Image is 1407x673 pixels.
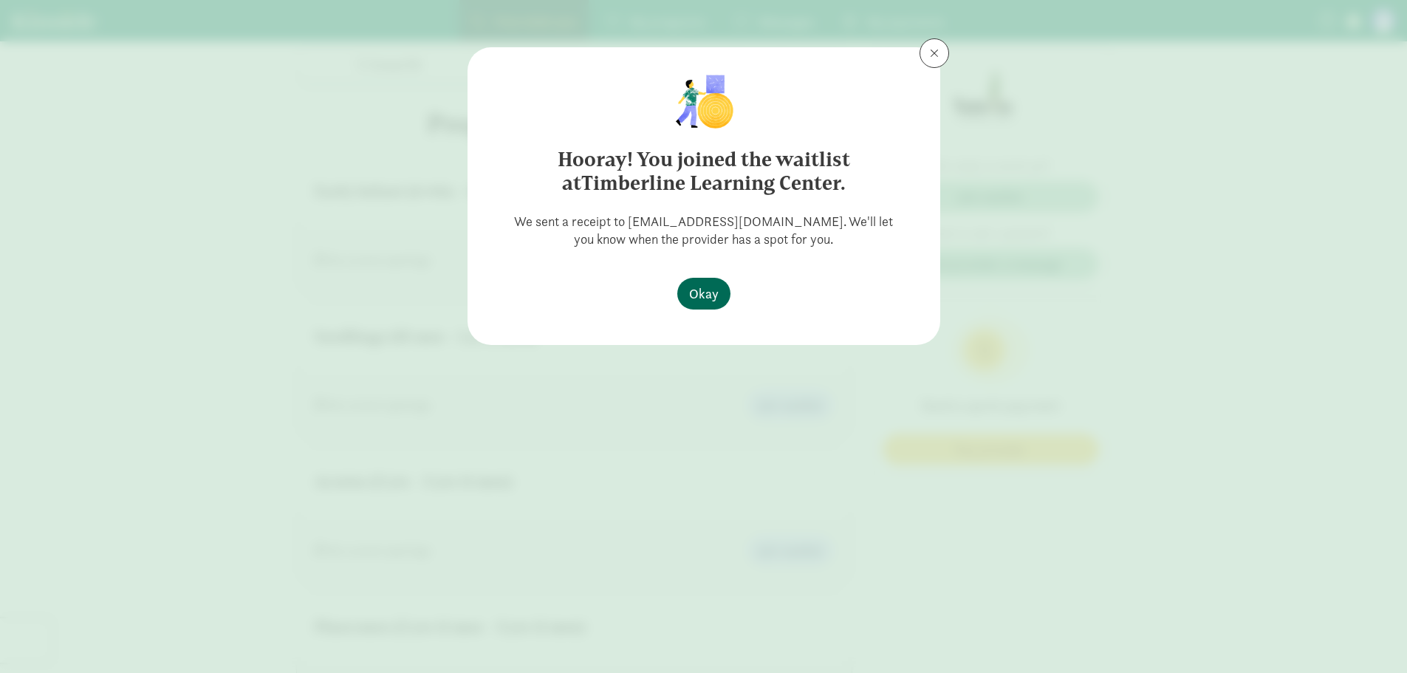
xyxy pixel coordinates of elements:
strong: Timberline Learning Center. [581,171,846,195]
h6: Hooray! You joined the waitlist at [497,148,911,195]
p: We sent a receipt to [EMAIL_ADDRESS][DOMAIN_NAME]. We'll let you know when the provider has a spo... [491,213,917,248]
img: illustration-child1.png [666,71,740,130]
button: Okay [677,278,730,310]
span: Okay [689,284,719,304]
